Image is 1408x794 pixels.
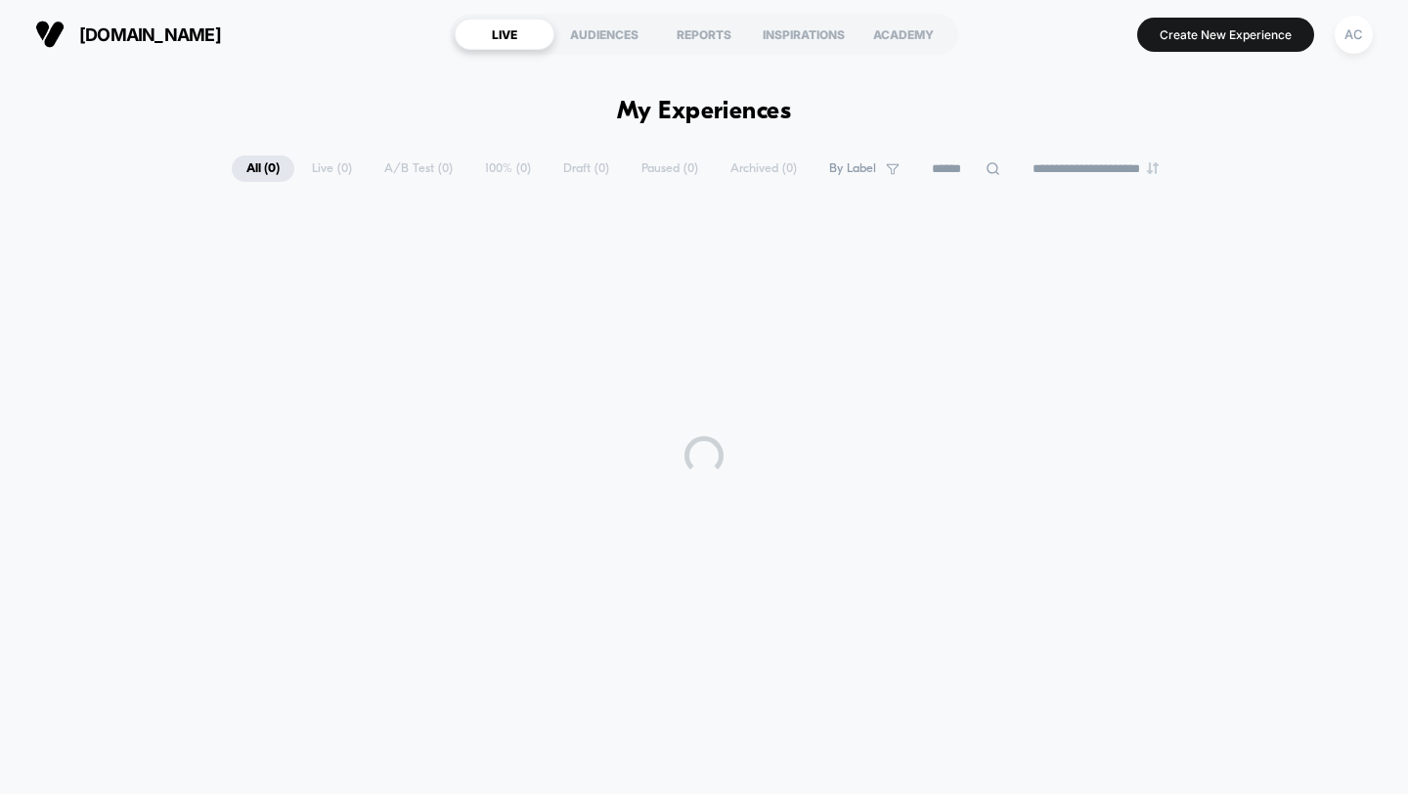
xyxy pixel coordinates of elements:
span: [DOMAIN_NAME] [79,24,221,45]
img: Visually logo [35,20,65,49]
span: By Label [829,161,876,176]
h1: My Experiences [617,98,792,126]
button: AC [1329,15,1379,55]
div: REPORTS [654,19,754,50]
div: AC [1335,16,1373,54]
div: LIVE [455,19,554,50]
div: AUDIENCES [554,19,654,50]
div: INSPIRATIONS [754,19,854,50]
button: Create New Experience [1137,18,1314,52]
div: ACADEMY [854,19,953,50]
span: All ( 0 ) [232,155,294,182]
button: [DOMAIN_NAME] [29,19,227,50]
img: end [1147,162,1159,174]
